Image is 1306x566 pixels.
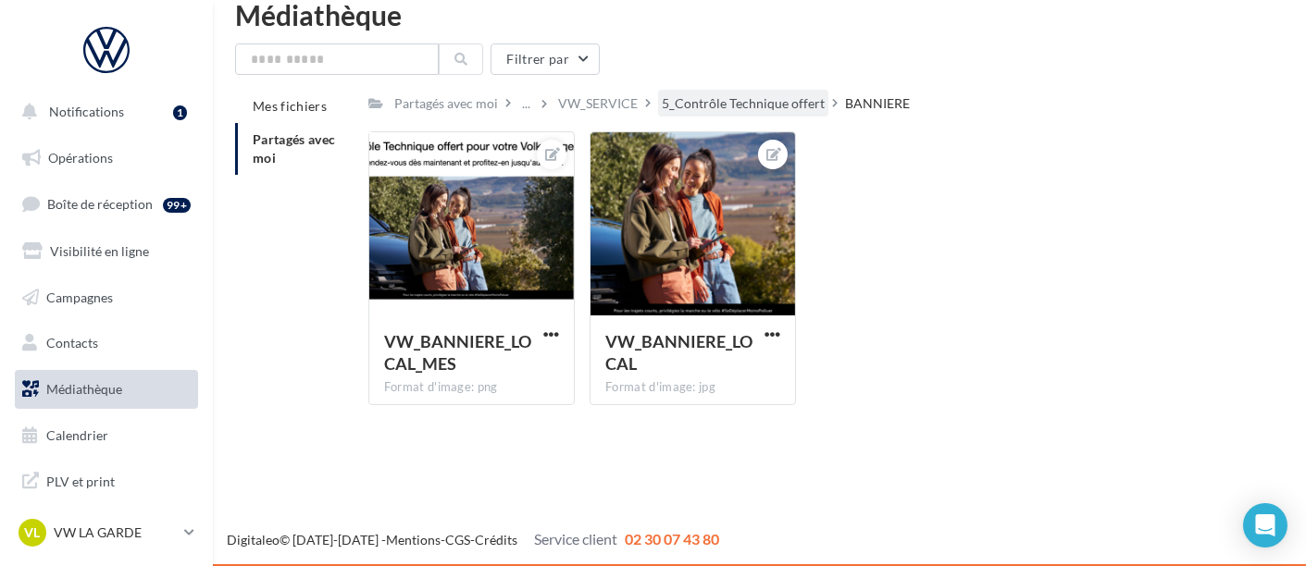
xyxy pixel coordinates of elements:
a: VL VW LA GARDE [15,515,198,550]
span: Calendrier [46,427,108,443]
span: 02 30 07 43 80 [625,530,719,548]
span: PLV et print personnalisable [46,469,191,509]
div: Médiathèque [235,1,1284,29]
a: Médiathèque [11,370,202,409]
a: Mentions [386,532,441,548]
div: ... [518,91,534,117]
a: Opérations [11,139,202,178]
span: © [DATE]-[DATE] - - - [227,532,719,548]
button: Filtrer par [491,43,600,75]
span: Médiathèque [46,381,122,397]
span: Notifications [49,104,124,119]
div: Format d'image: png [384,379,559,396]
span: VL [25,523,41,542]
span: Mes fichiers [253,98,327,114]
p: VW LA GARDE [54,523,177,542]
a: Visibilité en ligne [11,232,202,271]
div: 99+ [163,198,191,213]
a: Contacts [11,324,202,363]
a: Campagnes [11,278,202,317]
span: Campagnes [46,289,113,304]
span: Opérations [48,150,113,166]
div: Open Intercom Messenger [1243,503,1287,548]
span: Visibilité en ligne [50,243,149,259]
span: Partagés avec moi [253,131,336,166]
div: 1 [173,105,187,120]
span: VW_BANNIERE_LOCAL [605,331,753,374]
div: Format d'image: jpg [605,379,780,396]
a: PLV et print personnalisable [11,461,202,516]
button: Notifications 1 [11,92,194,131]
div: Partagés avec moi [394,94,498,113]
span: Boîte de réception [47,196,153,212]
span: Contacts [46,335,98,351]
a: Calendrier [11,416,202,455]
a: CGS [445,532,470,548]
div: VW_SERVICE [558,94,638,113]
span: VW_BANNIERE_LOCAL_MES [384,331,531,374]
a: Digitaleo [227,532,280,548]
span: Service client [534,530,617,548]
a: Crédits [475,532,517,548]
div: BANNIERE [845,94,910,113]
a: Boîte de réception99+ [11,184,202,224]
div: 5_Contrôle Technique offert [662,94,825,113]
